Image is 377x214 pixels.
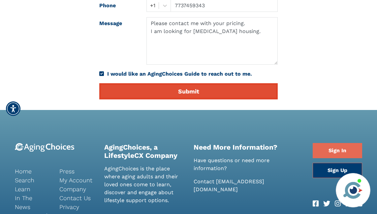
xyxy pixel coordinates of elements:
a: Sign Up [313,163,362,178]
iframe: iframe [246,79,370,169]
div: I would like an AgingChoices Guide to reach out to me. [99,70,278,78]
img: avatar [342,179,364,201]
a: Learn [15,185,49,194]
a: In The News [15,194,49,211]
a: Company [59,185,94,194]
a: My Account [59,176,94,185]
a: Home [15,167,49,176]
a: [EMAIL_ADDRESS][DOMAIN_NAME] [194,178,264,193]
a: Instagram [335,198,341,209]
p: Have questions or need more information? [194,157,303,172]
textarea: Please contact me with your pricing. I am looking for [MEDICAL_DATA] housing. [146,17,278,65]
a: Press [59,167,94,176]
p: Contact [194,178,303,194]
a: Facebook [313,198,319,209]
div: Accessibility Menu [6,101,20,116]
button: Submit [99,83,278,99]
h2: AgingChoices, a LifestyleCX Company [104,143,184,160]
img: 9-logo.svg [15,143,75,152]
a: Contact Us [59,194,94,202]
p: AgingChoices is the place where aging adults and their loved ones come to learn, discover and eng... [104,165,184,204]
label: Message [94,17,141,65]
div: I would like an AgingChoices Guide to reach out to me. [107,70,278,78]
a: Twitter [323,198,330,209]
a: Search [15,176,49,185]
h2: Need More Information? [194,143,303,151]
a: Privacy [59,202,94,211]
